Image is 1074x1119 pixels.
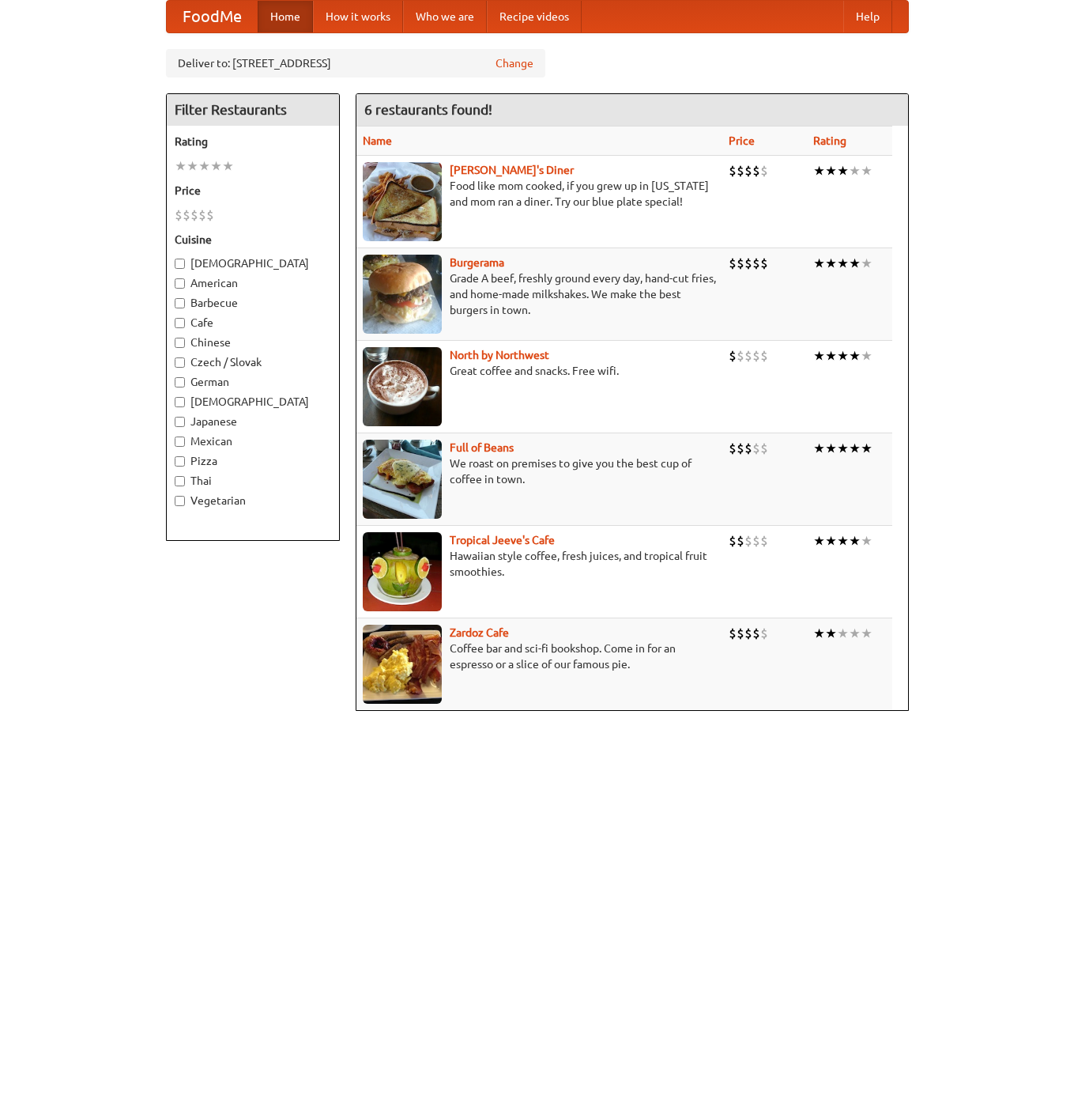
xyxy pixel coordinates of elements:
[175,338,185,348] input: Chinese
[744,440,752,457] li: $
[760,532,768,550] li: $
[175,298,185,308] input: Barbecue
[175,476,185,486] input: Thai
[313,1,403,32] a: How it works
[496,55,533,71] a: Change
[363,178,716,210] p: Food like mom cooked, if you grew up in [US_STATE] and mom ran a diner. Try our blue plate special!
[450,626,509,639] a: Zardoz Cafe
[752,440,760,457] li: $
[837,625,849,642] li: ★
[744,625,752,642] li: $
[198,157,210,175] li: ★
[729,625,737,642] li: $
[175,417,185,427] input: Japanese
[175,357,185,368] input: Czech / Slovak
[222,157,234,175] li: ★
[175,437,185,447] input: Mexican
[729,532,737,550] li: $
[825,532,837,550] li: ★
[363,532,442,611] img: jeeves.jpg
[760,255,768,272] li: $
[825,625,837,642] li: ★
[363,162,442,241] img: sallys.jpg
[363,347,442,426] img: north.jpg
[737,532,744,550] li: $
[175,414,331,429] label: Japanese
[837,440,849,457] li: ★
[813,625,825,642] li: ★
[363,625,442,704] img: zardoz.jpg
[206,206,214,224] li: $
[837,532,849,550] li: ★
[729,162,737,180] li: $
[363,548,716,580] p: Hawaiian style coffee, fresh juices, and tropical fruit smoothies.
[175,335,331,350] label: Chinese
[729,347,737,365] li: $
[175,394,331,410] label: [DEMOGRAPHIC_DATA]
[861,162,872,180] li: ★
[760,440,768,457] li: $
[175,354,331,370] label: Czech / Slovak
[175,493,331,508] label: Vegetarian
[849,625,861,642] li: ★
[175,206,183,224] li: $
[175,295,331,311] label: Barbecue
[813,255,825,272] li: ★
[258,1,313,32] a: Home
[450,164,574,176] a: [PERSON_NAME]'s Diner
[175,134,331,149] h5: Rating
[198,206,206,224] li: $
[175,453,331,469] label: Pizza
[729,134,755,147] a: Price
[825,162,837,180] li: ★
[175,275,331,291] label: American
[175,278,185,289] input: American
[813,440,825,457] li: ★
[737,255,744,272] li: $
[744,162,752,180] li: $
[363,363,716,379] p: Great coffee and snacks. Free wifi.
[403,1,487,32] a: Who we are
[861,347,872,365] li: ★
[167,1,258,32] a: FoodMe
[175,259,185,269] input: [DEMOGRAPHIC_DATA]
[752,255,760,272] li: $
[450,534,555,546] a: Tropical Jeeve's Cafe
[737,347,744,365] li: $
[744,532,752,550] li: $
[187,157,198,175] li: ★
[450,349,549,361] a: North by Northwest
[364,102,492,117] ng-pluralize: 6 restaurants found!
[190,206,198,224] li: $
[175,315,331,331] label: Cafe
[737,162,744,180] li: $
[843,1,892,32] a: Help
[487,1,582,32] a: Recipe videos
[861,532,872,550] li: ★
[760,162,768,180] li: $
[849,347,861,365] li: ★
[167,94,339,126] h4: Filter Restaurants
[210,157,222,175] li: ★
[760,625,768,642] li: $
[729,440,737,457] li: $
[752,532,760,550] li: $
[813,134,846,147] a: Rating
[450,441,514,454] a: Full of Beans
[175,318,185,328] input: Cafe
[450,256,504,269] a: Burgerama
[175,456,185,467] input: Pizza
[825,347,837,365] li: ★
[363,134,392,147] a: Name
[166,49,545,77] div: Deliver to: [STREET_ADDRESS]
[183,206,190,224] li: $
[175,377,185,387] input: German
[175,255,331,271] label: [DEMOGRAPHIC_DATA]
[744,347,752,365] li: $
[175,374,331,390] label: German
